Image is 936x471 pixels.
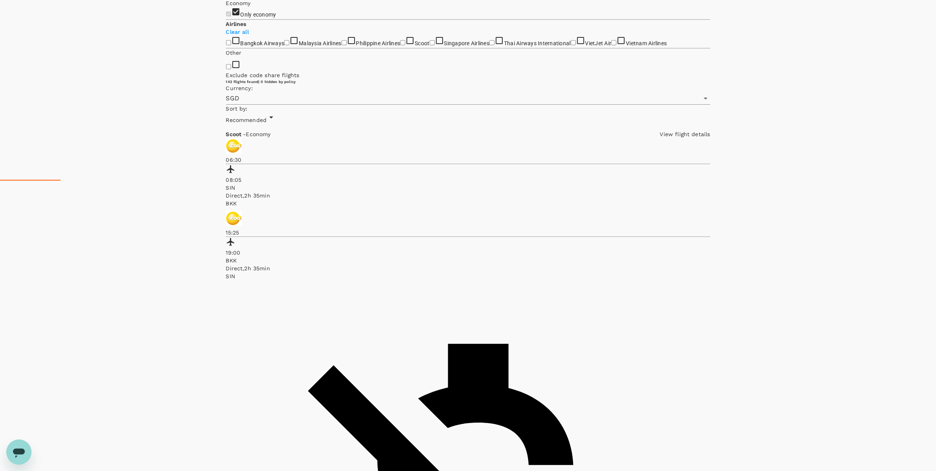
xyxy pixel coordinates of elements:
input: Scoot [400,40,405,45]
span: Currency : [226,85,253,91]
div: Direct , 2h 35min [226,264,710,272]
p: View flight details [660,130,710,138]
p: 15:25 [226,229,710,236]
div: Direct , 2h 35min [226,192,710,199]
input: Bangkok Airways [226,40,231,45]
p: Clear all [226,28,710,36]
input: Vietnam Airlines [611,40,616,45]
input: Philippine Airlines [342,40,347,45]
span: Vietnam Airlines [626,40,667,46]
input: Only economy [226,11,231,17]
p: Other [226,49,710,57]
iframe: Button to launch messaging window [6,440,31,465]
input: Exclude code share flights [226,64,231,69]
span: Economy [246,131,271,137]
span: Only economy [241,11,276,18]
input: Malaysia Airlines [284,40,289,45]
span: Singapore Airlines [444,40,490,46]
span: Scoot [415,40,429,46]
p: SIN [226,184,710,192]
strong: Airlines [226,21,246,27]
span: Malaysia Airlines [299,40,341,46]
p: 06:30 [226,156,710,164]
span: Philippine Airlines [356,40,401,46]
img: TR [226,138,242,154]
img: TR [226,211,242,226]
span: - [243,131,246,137]
p: 08:05 [226,176,710,184]
p: 19:00 [226,249,710,257]
p: BKK [226,257,710,264]
button: Open [700,93,711,104]
span: Sort by : [226,105,248,112]
p: SIN [226,272,710,280]
span: VietJet Air [585,40,612,46]
span: Recommended [226,117,267,123]
div: 142 flights found | 0 hidden by policy [226,79,710,84]
input: VietJet Air [571,40,576,45]
span: Thai Airways International [504,40,571,46]
p: Exclude code share flights [226,71,710,79]
span: Bangkok Airways [241,40,285,46]
input: Thai Airways International [489,40,495,45]
p: BKK [226,199,710,207]
span: Scoot [226,131,243,137]
input: Singapore Airlines [430,40,435,45]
